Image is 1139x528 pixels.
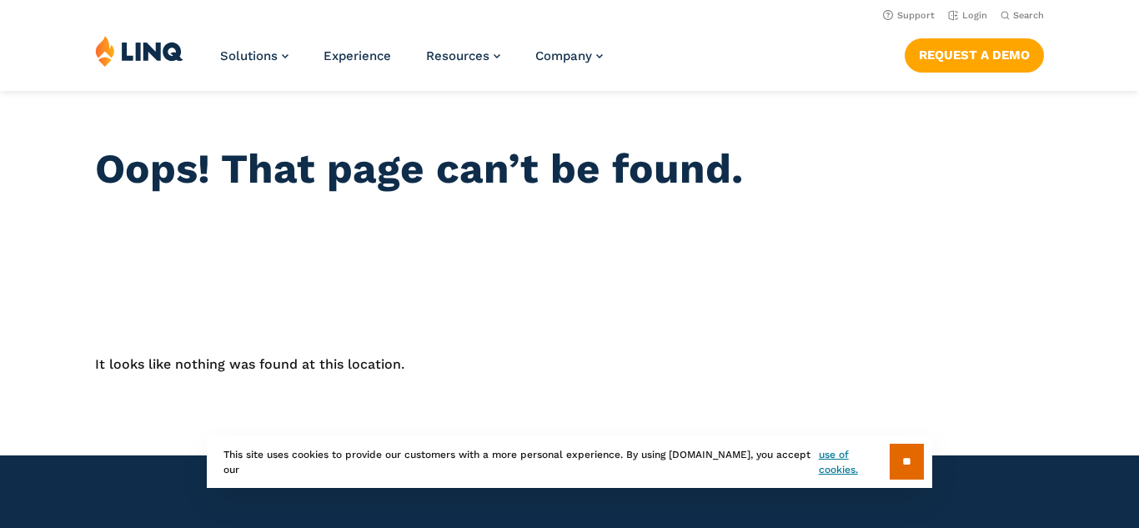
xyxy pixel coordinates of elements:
[819,447,890,477] a: use of cookies.
[220,48,278,63] span: Solutions
[535,48,592,63] span: Company
[535,48,603,63] a: Company
[324,48,391,63] a: Experience
[220,48,289,63] a: Solutions
[220,35,603,90] nav: Primary Navigation
[95,35,183,67] img: LINQ | K‑12 Software
[95,145,1044,193] h1: Oops! That page can’t be found.
[905,38,1044,72] a: Request a Demo
[426,48,500,63] a: Resources
[948,10,987,21] a: Login
[426,48,489,63] span: Resources
[905,35,1044,72] nav: Button Navigation
[207,435,932,488] div: This site uses cookies to provide our customers with a more personal experience. By using [DOMAIN...
[95,355,1044,375] p: It looks like nothing was found at this location.
[1001,9,1044,22] button: Open Search Bar
[1013,10,1044,21] span: Search
[883,10,935,21] a: Support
